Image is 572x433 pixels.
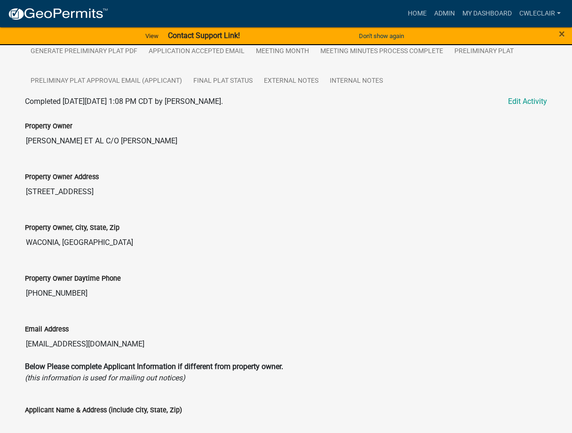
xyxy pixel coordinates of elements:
[315,37,449,67] a: Meeting Minutes Process Complete
[25,362,283,371] strong: Below Please complete Applicant Information if different from property owner.
[430,5,459,23] a: Admin
[324,66,389,96] a: Internal Notes
[25,174,99,181] label: Property Owner Address
[25,66,188,96] a: Preliminay Plat Approval Email (Applicant)
[168,31,240,40] strong: Contact Support Link!
[258,66,324,96] a: External Notes
[25,373,185,382] i: (this information is used for mailing out notices)
[25,97,223,106] span: Completed [DATE][DATE] 1:08 PM CDT by [PERSON_NAME].
[25,225,119,231] label: Property Owner, City, State, Zip
[459,5,516,23] a: My Dashboard
[355,28,408,44] button: Don't show again
[559,27,565,40] span: ×
[404,5,430,23] a: Home
[142,28,162,44] a: View
[250,37,315,67] a: Meeting Month
[559,28,565,39] button: Close
[143,37,250,67] a: Application Accepted Email
[25,37,143,67] a: Generate Preliminary Plat PDF
[25,407,182,414] label: Applicant Name & Address (include City, State, Zip)
[449,37,519,67] a: Preliminary Plat
[188,66,258,96] a: Final Plat Status
[25,123,72,130] label: Property Owner
[25,326,69,333] label: Email Address
[25,276,121,282] label: Property Owner Daytime Phone
[516,5,564,23] a: cwleclair
[508,96,547,107] a: Edit Activity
